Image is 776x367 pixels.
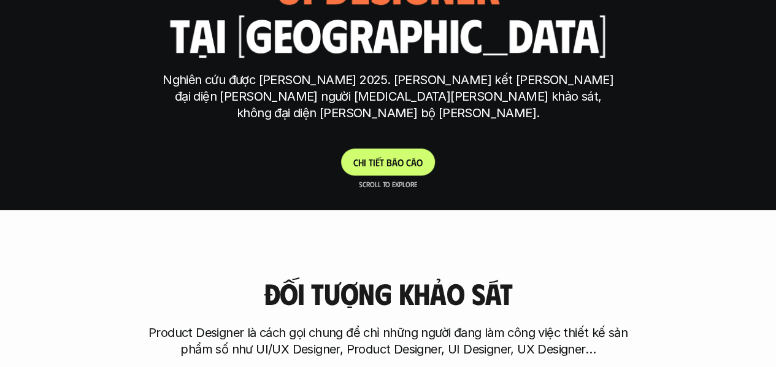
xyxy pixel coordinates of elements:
[417,156,423,168] span: o
[169,8,607,60] h1: tại [GEOGRAPHIC_DATA]
[392,156,398,168] span: á
[263,277,512,310] h3: Đối tượng khảo sát
[143,325,634,358] p: Product Designer là cách gọi chung để chỉ những người đang làm công việc thiết kế sản phẩm số như...
[353,156,358,168] span: C
[341,149,435,176] a: Chitiếtbáocáo
[380,156,384,168] span: t
[358,156,364,168] span: h
[398,156,404,168] span: o
[359,180,417,188] p: Scroll to explore
[386,156,392,168] span: b
[158,72,618,122] p: Nghiên cứu được [PERSON_NAME] 2025. [PERSON_NAME] kết [PERSON_NAME] đại diện [PERSON_NAME] người ...
[369,156,373,168] span: t
[375,156,380,168] span: ế
[406,156,411,168] span: c
[364,156,366,168] span: i
[411,156,417,168] span: á
[373,156,375,168] span: i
